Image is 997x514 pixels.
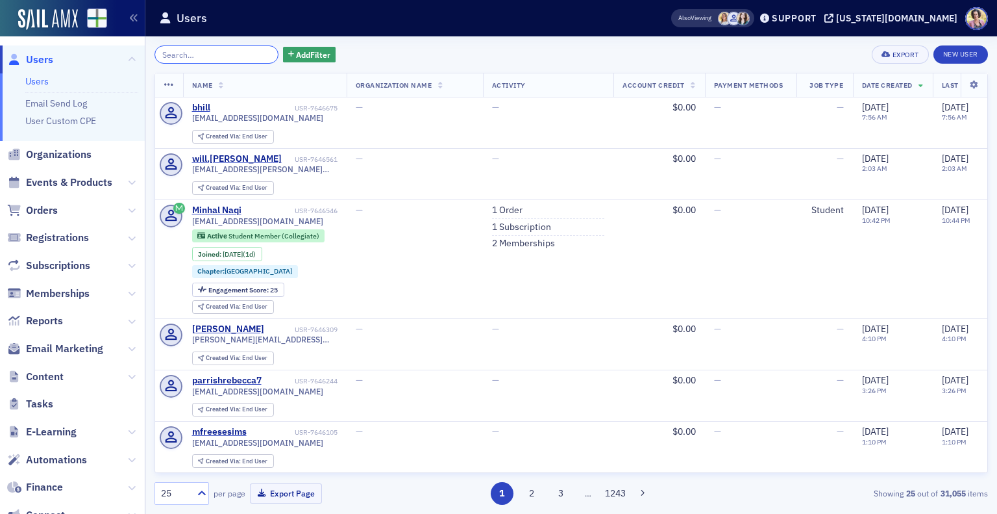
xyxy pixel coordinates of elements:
[206,353,242,362] span: Created Via :
[192,375,262,387] a: parrishrebecca7
[26,259,90,273] span: Subscriptions
[192,352,274,365] div: Created Via: End User
[207,231,228,240] span: Active
[192,205,241,216] a: Minhal Naqi
[942,323,968,335] span: [DATE]
[26,425,77,439] span: E-Learning
[192,130,274,144] div: Created Via: End User
[208,285,270,294] span: Engagement Score :
[965,7,988,30] span: Profile
[942,437,966,446] time: 1:10 PM
[356,204,363,216] span: —
[836,12,957,24] div: [US_STATE][DOMAIN_NAME]
[197,266,225,276] span: Chapter :
[243,207,338,215] div: USR-7646546
[862,153,889,164] span: [DATE]
[942,164,967,173] time: 2:03 AM
[26,231,89,245] span: Registrations
[192,102,210,114] a: bhill
[7,480,63,495] a: Finance
[672,153,696,164] span: $0.00
[223,250,256,259] div: (1d)
[837,153,844,164] span: —
[206,458,267,465] div: End User
[933,45,988,64] a: New User
[356,426,363,437] span: —
[942,112,967,122] time: 7:56 AM
[806,205,844,216] div: Student
[250,483,322,504] button: Export Page
[672,323,696,335] span: $0.00
[942,101,968,113] span: [DATE]
[862,386,887,395] time: 3:26 PM
[862,334,887,343] time: 4:10 PM
[837,101,844,113] span: —
[284,155,338,164] div: USR-7646561
[192,216,323,226] span: [EMAIL_ADDRESS][DOMAIN_NAME]
[356,81,432,90] span: Organization Name
[249,428,338,437] div: USR-7646105
[7,175,112,190] a: Events & Products
[18,9,78,30] a: SailAMX
[520,482,543,505] button: 2
[206,457,242,465] span: Created Via :
[356,323,363,335] span: —
[942,153,968,164] span: [DATE]
[678,14,711,23] span: Viewing
[154,45,278,64] input: Search…
[26,148,92,162] span: Organizations
[492,238,555,250] a: 2 Memberships
[7,425,77,439] a: E-Learning
[192,247,262,261] div: Joined: 2025-09-25 00:00:00
[718,12,732,25] span: Bethany Booth
[206,355,267,362] div: End User
[837,426,844,437] span: —
[550,482,572,505] button: 3
[492,153,499,164] span: —
[7,342,103,356] a: Email Marketing
[197,232,319,240] a: Active Student Member (Collegiate)
[492,222,551,233] a: 1 Subscription
[78,8,107,31] a: View Homepage
[192,324,264,335] a: [PERSON_NAME]
[892,51,919,58] div: Export
[214,487,245,499] label: per page
[192,113,323,123] span: [EMAIL_ADDRESS][DOMAIN_NAME]
[26,370,64,384] span: Content
[672,204,696,216] span: $0.00
[206,405,242,413] span: Created Via :
[714,426,721,437] span: —
[7,259,90,273] a: Subscriptions
[862,323,889,335] span: [DATE]
[492,205,523,216] a: 1 Order
[192,335,338,344] span: [PERSON_NAME][EMAIL_ADDRESS][DOMAIN_NAME]
[192,181,274,195] div: Created Via: End User
[492,101,499,113] span: —
[938,487,968,499] strong: 31,055
[837,374,844,386] span: —
[192,300,274,314] div: Created Via: End User
[206,185,267,192] div: End User
[862,437,887,446] time: 1:10 PM
[862,374,889,386] span: [DATE]
[491,482,513,505] button: 1
[192,283,284,297] div: Engagement Score: 25
[862,164,887,173] time: 2:03 AM
[197,267,292,276] a: Chapter:[GEOGRAPHIC_DATA]
[942,386,966,395] time: 3:26 PM
[492,374,499,386] span: —
[714,374,721,386] span: —
[208,287,278,294] div: 25
[87,8,107,29] img: SailAMX
[678,14,691,22] div: Also
[206,302,242,311] span: Created Via :
[26,53,53,67] span: Users
[837,323,844,335] span: —
[198,250,223,259] span: Joined :
[356,374,363,386] span: —
[26,287,90,301] span: Memberships
[492,426,499,437] span: —
[25,97,87,109] a: Email Send Log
